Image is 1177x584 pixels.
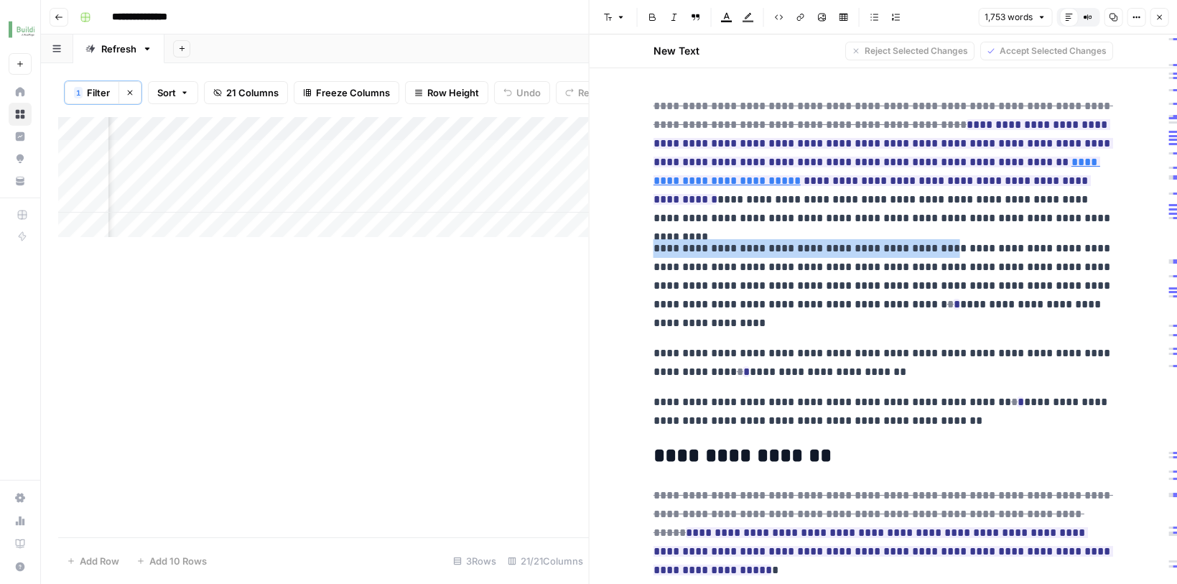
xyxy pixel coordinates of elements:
button: 1Filter [65,81,118,104]
span: 21 Columns [226,85,279,100]
div: 3 Rows [447,550,502,573]
button: Add 10 Rows [128,550,215,573]
button: Accept Selected Changes [980,42,1113,60]
button: Reject Selected Changes [845,42,974,60]
a: Refresh [73,34,164,63]
span: Redo [578,85,601,100]
span: Filter [87,85,110,100]
div: Refresh [101,42,136,56]
button: Add Row [58,550,128,573]
span: Accept Selected Changes [1000,45,1107,57]
button: 1,753 words [978,8,1052,27]
a: Insights [9,125,32,148]
a: Opportunities [9,147,32,170]
button: Sort [148,81,198,104]
a: Settings [9,486,32,509]
span: Add Row [80,554,119,568]
button: Redo [556,81,610,104]
div: 21/21 Columns [502,550,589,573]
span: 1,753 words [985,11,1033,24]
button: Workspace: Buildium [9,11,32,47]
div: 1 [74,87,83,98]
span: Reject Selected Changes [865,45,968,57]
span: Add 10 Rows [149,554,207,568]
a: Usage [9,509,32,532]
a: Home [9,80,32,103]
span: Sort [157,85,176,100]
button: Freeze Columns [294,81,399,104]
button: Undo [494,81,550,104]
span: Row Height [427,85,479,100]
span: 1 [76,87,80,98]
a: Browse [9,103,32,126]
img: Buildium Logo [9,17,34,42]
button: Help + Support [9,555,32,578]
span: Undo [516,85,541,100]
a: Learning Hub [9,532,32,555]
button: 21 Columns [204,81,288,104]
span: Freeze Columns [316,85,390,100]
a: Your Data [9,170,32,193]
h2: New Text [653,44,699,58]
button: Row Height [405,81,488,104]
